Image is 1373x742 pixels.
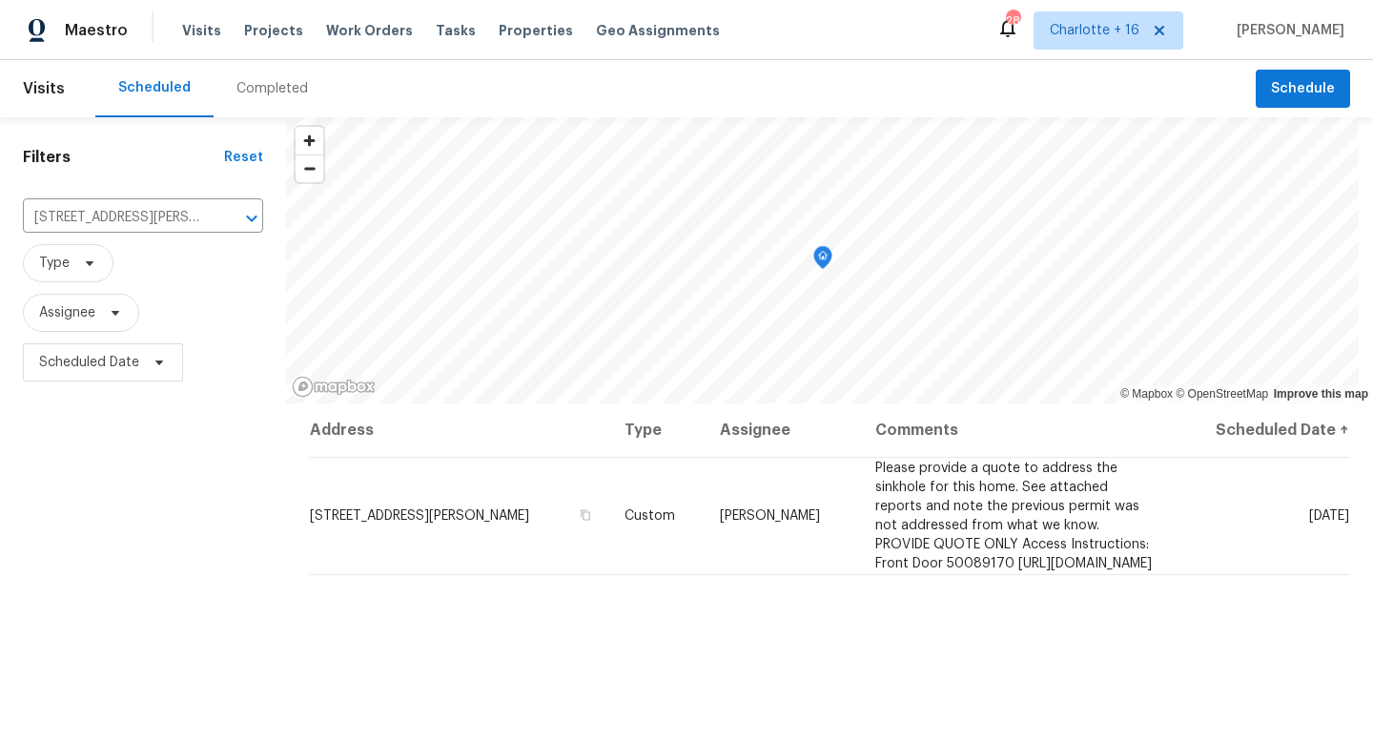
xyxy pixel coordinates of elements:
[609,403,706,457] th: Type
[1309,509,1349,523] span: [DATE]
[23,68,65,110] span: Visits
[286,117,1359,403] canvas: Map
[39,353,139,372] span: Scheduled Date
[310,509,529,523] span: [STREET_ADDRESS][PERSON_NAME]
[238,205,265,232] button: Open
[1256,70,1350,109] button: Schedule
[39,303,95,322] span: Assignee
[813,246,832,276] div: Map marker
[875,462,1152,570] span: Please provide a quote to address the sinkhole for this home. See attached reports and note the p...
[860,403,1173,457] th: Comments
[596,21,720,40] span: Geo Assignments
[65,21,128,40] span: Maestro
[309,403,609,457] th: Address
[1176,387,1268,401] a: OpenStreetMap
[236,79,308,98] div: Completed
[1006,11,1019,31] div: 282
[1050,21,1139,40] span: Charlotte + 16
[23,203,210,233] input: Search for an address...
[296,155,323,182] button: Zoom out
[705,403,860,457] th: Assignee
[292,376,376,398] a: Mapbox homepage
[1120,387,1173,401] a: Mapbox
[1173,403,1350,457] th: Scheduled Date ↑
[23,148,224,167] h1: Filters
[296,127,323,155] button: Zoom in
[1274,387,1368,401] a: Improve this map
[1229,21,1344,40] span: [PERSON_NAME]
[1271,77,1335,101] span: Schedule
[326,21,413,40] span: Work Orders
[224,148,263,167] div: Reset
[296,155,323,182] span: Zoom out
[39,254,70,273] span: Type
[720,509,820,523] span: [PERSON_NAME]
[436,24,476,37] span: Tasks
[118,78,191,97] div: Scheduled
[244,21,303,40] span: Projects
[182,21,221,40] span: Visits
[499,21,573,40] span: Properties
[625,509,675,523] span: Custom
[577,506,594,524] button: Copy Address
